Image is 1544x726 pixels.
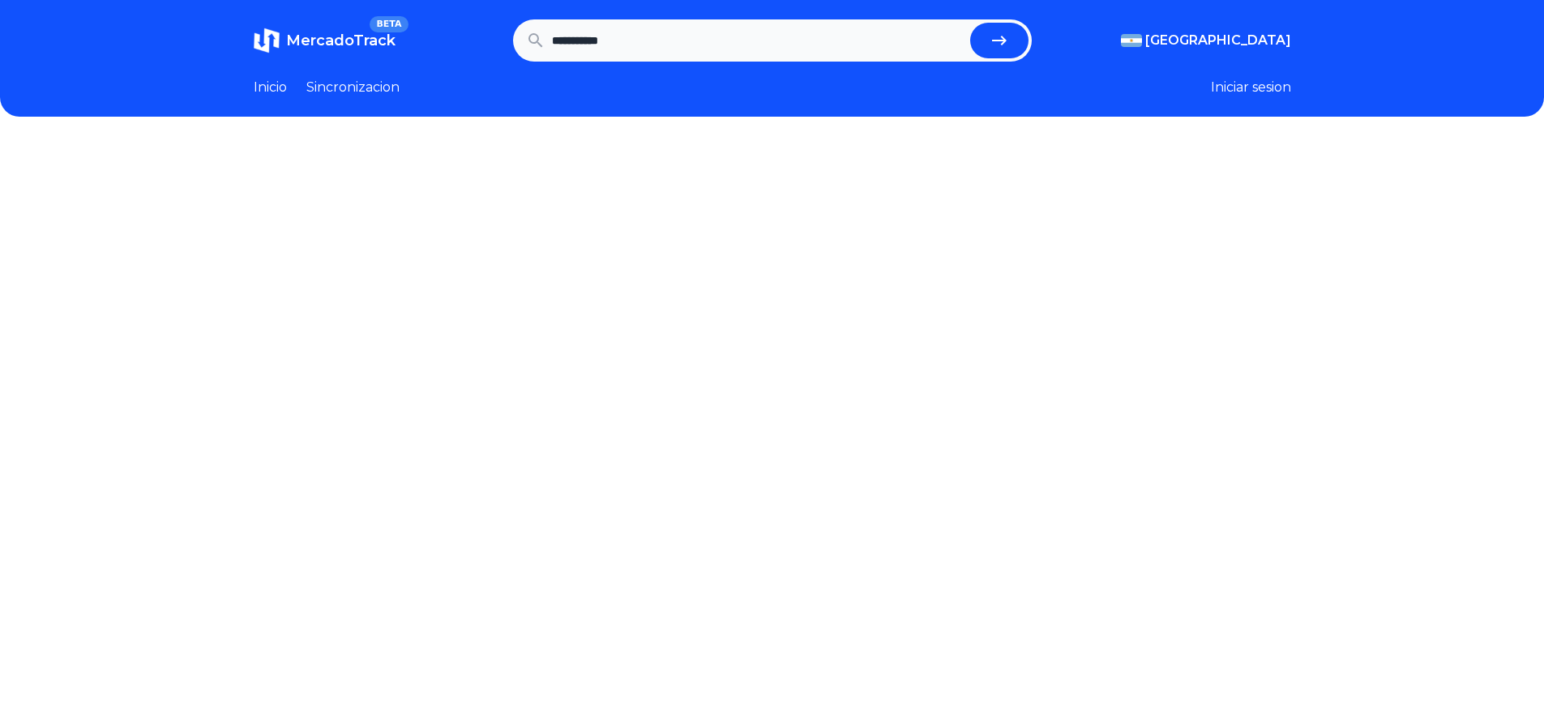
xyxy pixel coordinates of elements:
img: Argentina [1121,34,1142,47]
img: MercadoTrack [254,28,280,53]
a: MercadoTrackBETA [254,28,396,53]
span: MercadoTrack [286,32,396,49]
a: Inicio [254,78,287,97]
button: [GEOGRAPHIC_DATA] [1121,31,1291,50]
span: [GEOGRAPHIC_DATA] [1145,31,1291,50]
span: BETA [370,16,408,32]
a: Sincronizacion [306,78,400,97]
button: Iniciar sesion [1211,78,1291,97]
